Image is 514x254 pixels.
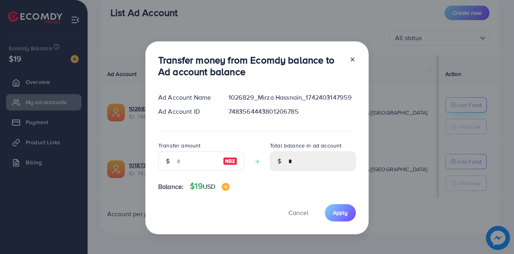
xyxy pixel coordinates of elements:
[270,141,341,150] label: Total balance in ad account
[158,141,200,150] label: Transfer amount
[158,182,184,191] span: Balance:
[203,182,215,191] span: USD
[333,209,348,217] span: Apply
[222,183,230,191] img: image
[152,93,222,102] div: Ad Account Name
[278,204,318,221] button: Cancel
[152,107,222,116] div: Ad Account ID
[288,208,308,217] span: Cancel
[222,107,362,116] div: 7483564443801206785
[158,54,343,78] h3: Transfer money from Ecomdy balance to Ad account balance
[222,93,362,102] div: 1026829_Mirza Hassnain_1742403147959
[325,204,356,221] button: Apply
[223,156,237,166] img: image
[190,181,230,191] h4: $19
